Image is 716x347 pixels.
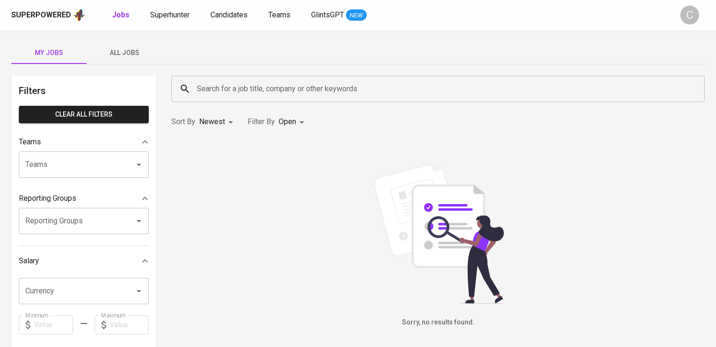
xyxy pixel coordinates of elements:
button: Clear All filters [19,106,149,123]
span: All Jobs [92,47,156,59]
span: Teams [268,10,290,19]
div: Teams [19,133,149,151]
span: Candidates [210,10,248,19]
h6: Sorry, no results found. [171,317,705,328]
a: Teams [268,9,292,21]
span: My Jobs [17,47,81,59]
p: Filter By [248,116,275,127]
p: Sort By [171,116,195,127]
a: Jobs [112,9,131,21]
button: Open [132,284,145,298]
input: Value [110,315,149,334]
p: Newest [199,116,225,127]
p: Reporting Groups [19,193,76,204]
div: Newest [199,113,236,131]
div: Salary [19,252,149,270]
a: Candidates [210,9,249,21]
a: GlintsGPT NEW [311,9,367,21]
div: Open [279,113,307,131]
span: Open [279,117,296,126]
b: Jobs [112,10,129,19]
span: Clear All filters [26,109,141,120]
input: Value [34,315,73,334]
span: GlintsGPT [311,10,344,19]
div: C [680,6,699,24]
span: Superhunter [150,10,190,19]
button: Open [132,214,145,228]
button: Open [132,158,145,171]
p: Teams [19,136,41,148]
div: Superpowered [11,10,71,21]
img: file_searching.svg [368,163,509,304]
span: NEW [346,11,367,20]
a: Superhunter [150,9,192,21]
h6: Filters [19,83,149,98]
img: app logo [73,8,86,22]
a: Superpoweredapp logo [11,8,86,22]
div: Reporting Groups [19,189,149,208]
p: Salary [19,255,39,267]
